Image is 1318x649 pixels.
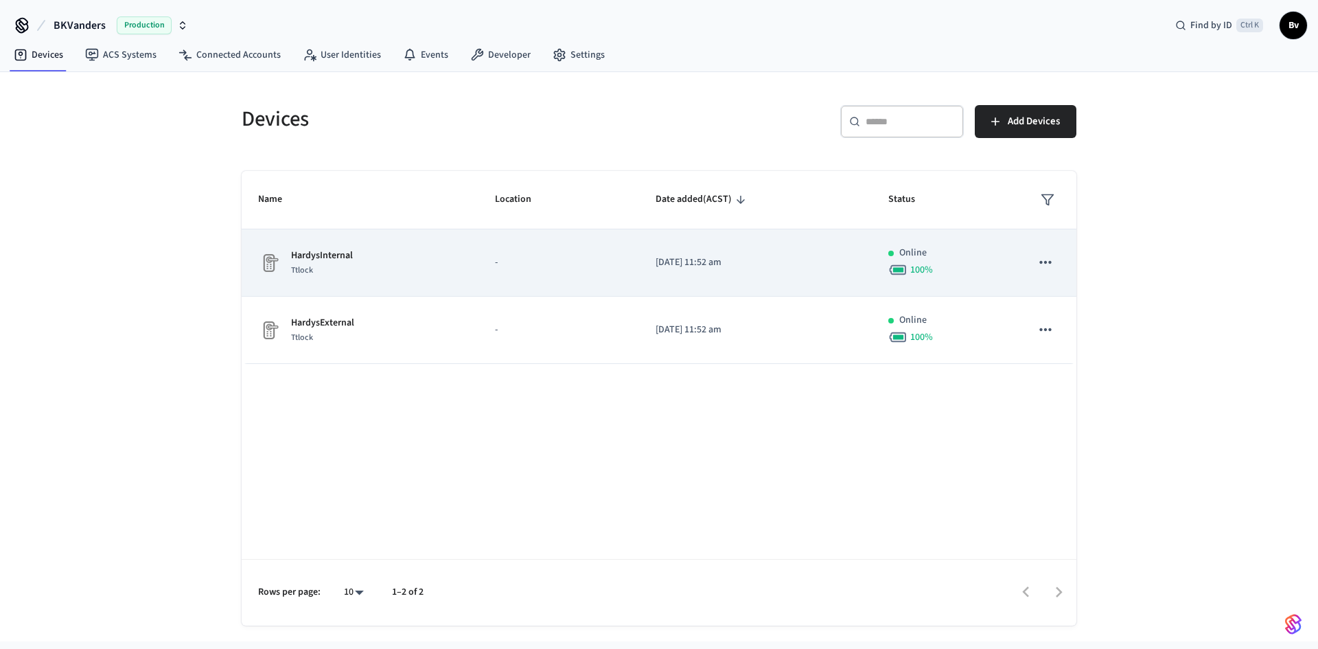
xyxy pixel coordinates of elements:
[117,16,172,34] span: Production
[910,330,933,344] span: 100 %
[1190,19,1232,32] span: Find by ID
[1164,13,1274,38] div: Find by IDCtrl K
[291,332,313,343] span: Ttlock
[459,43,542,67] a: Developer
[258,319,280,341] img: Placeholder Lock Image
[392,43,459,67] a: Events
[3,43,74,67] a: Devices
[1280,12,1307,39] button: Bv
[495,323,622,337] p: -
[167,43,292,67] a: Connected Accounts
[258,189,300,210] span: Name
[291,249,353,263] p: HardysInternal
[258,252,280,274] img: Placeholder Lock Image
[910,263,933,277] span: 100 %
[542,43,616,67] a: Settings
[258,585,321,600] p: Rows per page:
[656,255,856,270] p: [DATE] 11:52 am
[1236,19,1263,32] span: Ctrl K
[899,313,927,328] p: Online
[888,189,933,210] span: Status
[337,582,370,602] div: 10
[656,189,750,210] span: Date added(ACST)
[1285,613,1302,635] img: SeamLogoGradient.69752ec5.svg
[54,17,106,34] span: BKVanders
[392,585,424,600] p: 1–2 of 2
[242,171,1076,364] table: sticky table
[74,43,167,67] a: ACS Systems
[899,246,927,260] p: Online
[291,316,354,330] p: HardysExternal
[495,255,622,270] p: -
[1281,13,1306,38] span: Bv
[1008,113,1060,130] span: Add Devices
[495,189,549,210] span: Location
[975,105,1076,138] button: Add Devices
[242,105,651,133] h5: Devices
[292,43,392,67] a: User Identities
[656,323,856,337] p: [DATE] 11:52 am
[291,264,313,276] span: Ttlock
